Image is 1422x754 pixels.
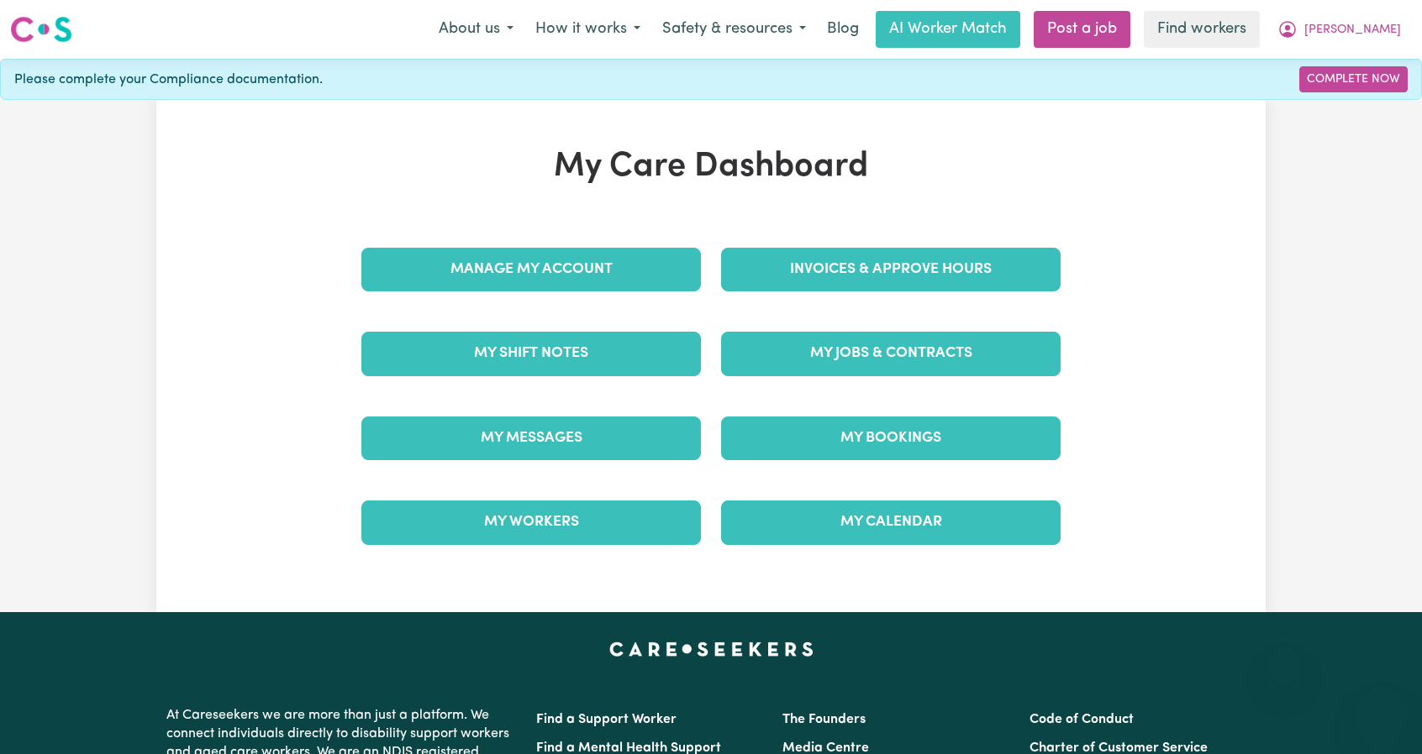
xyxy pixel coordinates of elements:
[1304,21,1401,39] span: [PERSON_NAME]
[876,11,1020,48] a: AI Worker Match
[1355,687,1409,741] iframe: Button to launch messaging window
[361,500,701,544] a: My Workers
[536,713,677,726] a: Find a Support Worker
[428,12,524,47] button: About us
[721,248,1061,291] a: Invoices & Approve Hours
[721,416,1061,460] a: My Bookings
[651,12,817,47] button: Safety & resources
[1267,12,1412,47] button: My Account
[1030,713,1134,726] a: Code of Conduct
[721,500,1061,544] a: My Calendar
[351,147,1071,187] h1: My Care Dashboard
[1299,66,1408,92] a: Complete Now
[721,332,1061,375] a: My Jobs & Contracts
[1144,11,1260,48] a: Find workers
[361,416,701,460] a: My Messages
[1034,11,1130,48] a: Post a job
[817,11,869,48] a: Blog
[524,12,651,47] button: How it works
[361,332,701,375] a: My Shift Notes
[361,248,701,291] a: Manage My Account
[782,713,866,726] a: The Founders
[609,642,814,656] a: Careseekers home page
[1267,647,1301,680] iframe: Close message
[10,10,72,49] a: Careseekers logo
[14,70,323,90] span: Please complete your Compliance documentation.
[10,14,72,45] img: Careseekers logo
